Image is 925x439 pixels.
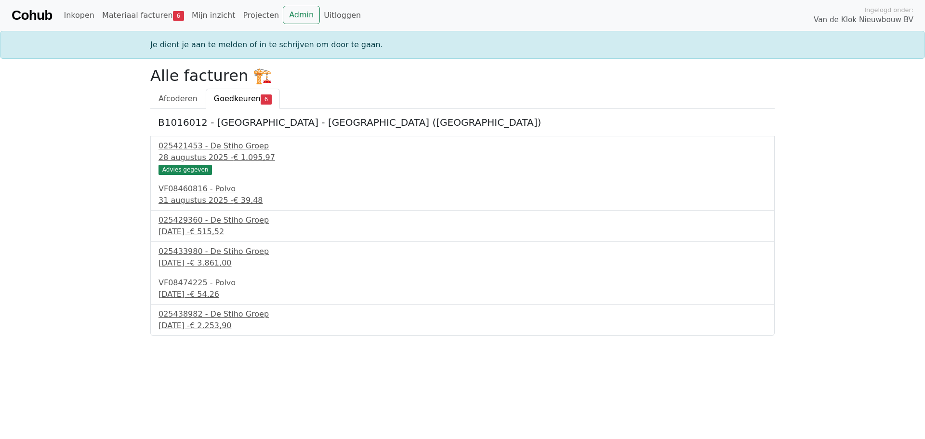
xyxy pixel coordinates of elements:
h5: B1016012 - [GEOGRAPHIC_DATA] - [GEOGRAPHIC_DATA] ([GEOGRAPHIC_DATA]) [158,117,767,128]
a: VF08460816 - Polvo31 augustus 2025 -€ 39,48 [159,183,766,206]
div: [DATE] - [159,289,766,300]
span: € 54,26 [190,290,219,299]
div: [DATE] - [159,226,766,238]
h2: Alle facturen 🏗️ [150,67,775,85]
span: 6 [173,11,184,21]
span: € 515,52 [190,227,224,236]
span: Goedkeuren [214,94,261,103]
div: 025433980 - De Stiho Groep [159,246,766,257]
span: € 2.253,90 [190,321,232,330]
a: Inkopen [60,6,98,25]
div: 31 augustus 2025 - [159,195,766,206]
a: 025421453 - De Stiho Groep28 augustus 2025 -€ 1.095,97 Advies gegeven [159,140,766,173]
a: Uitloggen [320,6,365,25]
div: Advies gegeven [159,165,212,174]
div: 28 augustus 2025 - [159,152,766,163]
div: VF08460816 - Polvo [159,183,766,195]
a: 025429360 - De Stiho Groep[DATE] -€ 515,52 [159,214,766,238]
div: [DATE] - [159,320,766,332]
span: Van de Klok Nieuwbouw BV [814,14,913,26]
a: Goedkeuren6 [206,89,280,109]
span: € 39,48 [233,196,263,205]
a: 025438982 - De Stiho Groep[DATE] -€ 2.253,90 [159,308,766,332]
div: 025438982 - De Stiho Groep [159,308,766,320]
span: 6 [261,94,272,104]
span: Ingelogd onder: [864,5,913,14]
a: Projecten [239,6,283,25]
a: VF08474225 - Polvo[DATE] -€ 54,26 [159,277,766,300]
a: Admin [283,6,320,24]
a: 025433980 - De Stiho Groep[DATE] -€ 3.861,00 [159,246,766,269]
div: Je dient je aan te melden of in te schrijven om door te gaan. [145,39,780,51]
div: 025421453 - De Stiho Groep [159,140,766,152]
div: 025429360 - De Stiho Groep [159,214,766,226]
span: € 3.861,00 [190,258,232,267]
span: € 1.095,97 [233,153,275,162]
a: Mijn inzicht [188,6,239,25]
div: VF08474225 - Polvo [159,277,766,289]
a: Materiaal facturen6 [98,6,188,25]
div: [DATE] - [159,257,766,269]
span: Afcoderen [159,94,198,103]
a: Afcoderen [150,89,206,109]
a: Cohub [12,4,52,27]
